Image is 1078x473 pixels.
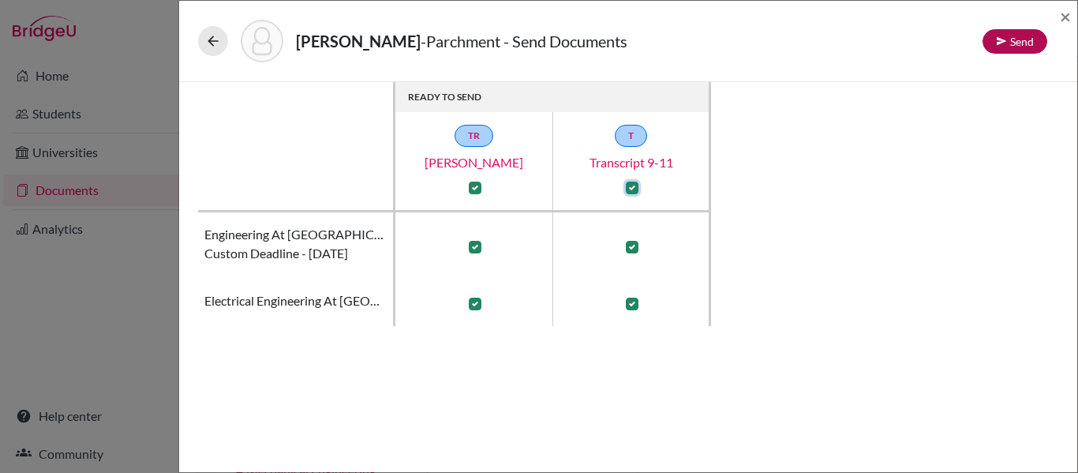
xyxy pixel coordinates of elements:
span: - Parchment - Send Documents [421,32,627,51]
span: Engineering at [GEOGRAPHIC_DATA] [204,225,387,244]
th: READY TO SEND [395,82,711,112]
a: [PERSON_NAME] [395,153,553,172]
button: Close [1060,7,1071,26]
span: × [1060,5,1071,28]
a: T [615,125,647,147]
button: Send [983,29,1047,54]
span: Electrical Engineering at [GEOGRAPHIC_DATA] [204,291,387,310]
strong: [PERSON_NAME] [296,32,421,51]
a: TR [455,125,493,147]
span: Custom deadline - [DATE] [204,244,348,263]
a: Transcript 9-11 [552,153,710,172]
